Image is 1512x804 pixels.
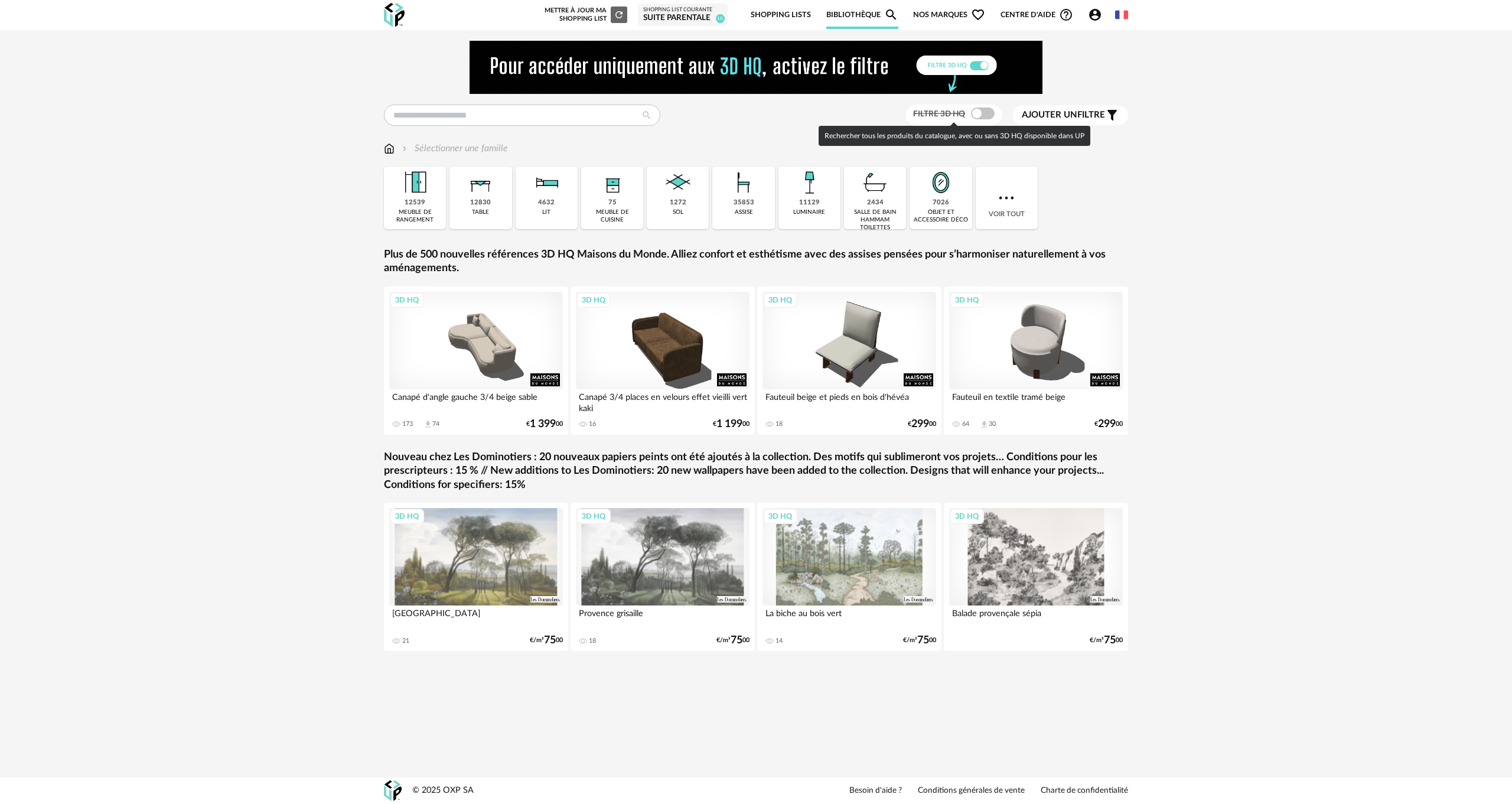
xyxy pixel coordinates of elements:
[962,420,969,428] div: 64
[762,389,936,413] div: Fauteuil beige et pieds en bois d'hévéa
[1094,420,1123,428] div: € 00
[673,209,683,216] div: sol
[849,786,902,796] a: Besoin d'aide ?
[996,187,1017,209] img: more.7b13dc1.svg
[384,248,1128,276] a: Plus de 500 nouvelles références 3D HQ Maisons du Monde. Alliez confort et esthétisme avec des as...
[608,198,617,207] div: 75
[470,41,1042,94] img: NEW%20NEW%20HQ%20NEW_V1.gif
[950,509,984,524] div: 3D HQ
[384,780,402,801] img: OXP
[716,14,725,23] span: 10
[402,637,409,645] div: 21
[530,167,562,198] img: Literie.png
[576,292,611,308] div: 3D HQ
[763,292,797,308] div: 3D HQ
[918,786,1025,796] a: Conditions générales de vente
[933,198,949,207] div: 7026
[819,126,1090,146] div: Rechercher tous les produits du catalogue, avec ou sans 3D HQ disponible dans UP
[751,1,811,29] a: Shopping Lists
[1088,8,1102,22] span: Account Circle icon
[980,420,989,429] span: Download icon
[762,606,936,629] div: La biche au bois vert
[542,209,550,216] div: lit
[950,292,984,308] div: 3D HQ
[643,6,722,24] a: Shopping List courante Suite parentale 10
[399,167,431,198] img: Meuble%20de%20rangement.png
[989,420,996,428] div: 30
[826,1,898,29] a: BibliothèqueMagnify icon
[432,420,439,428] div: 74
[734,198,754,207] div: 35853
[384,503,568,651] a: 3D HQ [GEOGRAPHIC_DATA] 21 €/m²7500
[400,142,409,155] img: svg+xml;base64,PHN2ZyB3aWR0aD0iMTYiIGhlaWdodD0iMTYiIHZpZXdCb3g9IjAgMCAxNiAxNiIgZmlsbD0ibm9uZSIgeG...
[793,167,825,198] img: Luminaire.png
[911,420,929,428] span: 299
[576,509,611,524] div: 3D HQ
[542,6,627,23] div: Mettre à jour ma Shopping List
[585,209,640,224] div: meuble de cuisine
[384,3,405,27] img: OXP
[949,389,1123,413] div: Fauteuil en textile tramé beige
[925,167,957,198] img: Miroir.png
[1105,108,1119,122] span: Filter icon
[384,287,568,435] a: 3D HQ Canapé d'angle gauche 3/4 beige sable 173 Download icon 74 €1 39900
[757,503,941,651] a: 3D HQ La biche au bois vert 14 €/m²7500
[576,389,750,413] div: Canapé 3/4 places en velours effet vieilli vert kaki
[913,209,968,224] div: objet et accessoire déco
[867,198,884,207] div: 2434
[589,637,596,645] div: 18
[530,636,563,644] div: €/m² 00
[1059,8,1073,22] span: Help Circle Outline icon
[763,509,797,524] div: 3D HQ
[1104,636,1116,644] span: 75
[389,606,563,629] div: [GEOGRAPHIC_DATA]
[716,420,742,428] span: 1 199
[735,209,753,216] div: assise
[544,636,556,644] span: 75
[643,6,722,14] div: Shopping List courante
[670,198,686,207] div: 1272
[944,503,1128,651] a: 3D HQ Balade provençale sépia €/m²7500
[908,420,936,428] div: € 00
[571,287,755,435] a: 3D HQ Canapé 3/4 places en velours effet vieilli vert kaki 16 €1 19900
[1041,786,1128,796] a: Charte de confidentialité
[903,636,936,644] div: €/m² 00
[597,167,628,198] img: Rangement.png
[538,198,555,207] div: 4632
[1013,105,1128,125] button: Ajouter unfiltre Filter icon
[944,287,1128,435] a: 3D HQ Fauteuil en textile tramé beige 64 Download icon 30 €29900
[530,420,556,428] span: 1 399
[389,389,563,413] div: Canapé d'angle gauche 3/4 beige sable
[799,198,820,207] div: 11129
[775,420,783,428] div: 18
[716,636,750,644] div: €/m² 00
[384,451,1128,492] a: Nouveau chez Les Dominotiers : 20 nouveaux papiers peints ont été ajoutés à la collection. Des mo...
[731,636,742,644] span: 75
[1022,110,1077,119] span: Ajouter un
[1022,109,1105,121] span: filtre
[728,167,760,198] img: Assise.png
[589,420,596,428] div: 16
[913,110,965,118] span: Filtre 3D HQ
[405,198,425,207] div: 12539
[465,167,497,198] img: Table.png
[1090,636,1123,644] div: €/m² 00
[390,292,424,308] div: 3D HQ
[423,420,432,429] span: Download icon
[387,209,442,224] div: meuble de rangement
[1088,8,1107,22] span: Account Circle icon
[976,167,1038,229] div: Voir tout
[662,167,694,198] img: Sol.png
[884,8,898,22] span: Magnify icon
[400,142,508,155] div: Sélectionner une famille
[917,636,929,644] span: 75
[384,142,395,155] img: svg+xml;base64,PHN2ZyB3aWR0aD0iMTYiIGhlaWdodD0iMTciIHZpZXdCb3g9IjAgMCAxNiAxNyIgZmlsbD0ibm9uZSIgeG...
[390,509,424,524] div: 3D HQ
[949,606,1123,629] div: Balade provençale sépia
[775,637,783,645] div: 14
[643,13,722,24] div: Suite parentale
[757,287,941,435] a: 3D HQ Fauteuil beige et pieds en bois d'hévéa 18 €29900
[1098,420,1116,428] span: 299
[848,209,902,232] div: salle de bain hammam toilettes
[614,11,624,18] span: Refresh icon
